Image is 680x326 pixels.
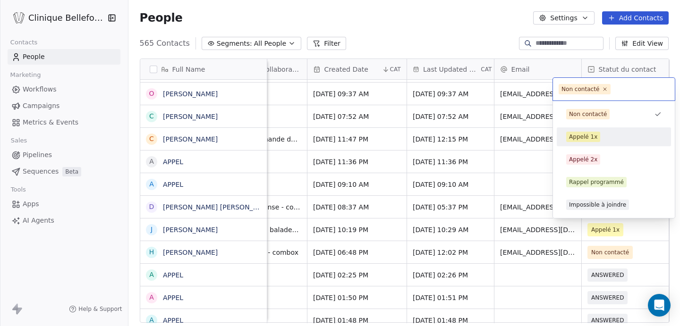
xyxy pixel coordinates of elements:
[561,85,599,93] div: Non contacté
[569,201,626,209] div: Impossible à joindre
[557,105,671,214] div: Suggestions
[569,178,624,186] div: Rappel programmé
[569,133,597,141] div: Appelé 1x
[569,155,597,164] div: Appelé 2x
[569,110,607,118] div: Non contacté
